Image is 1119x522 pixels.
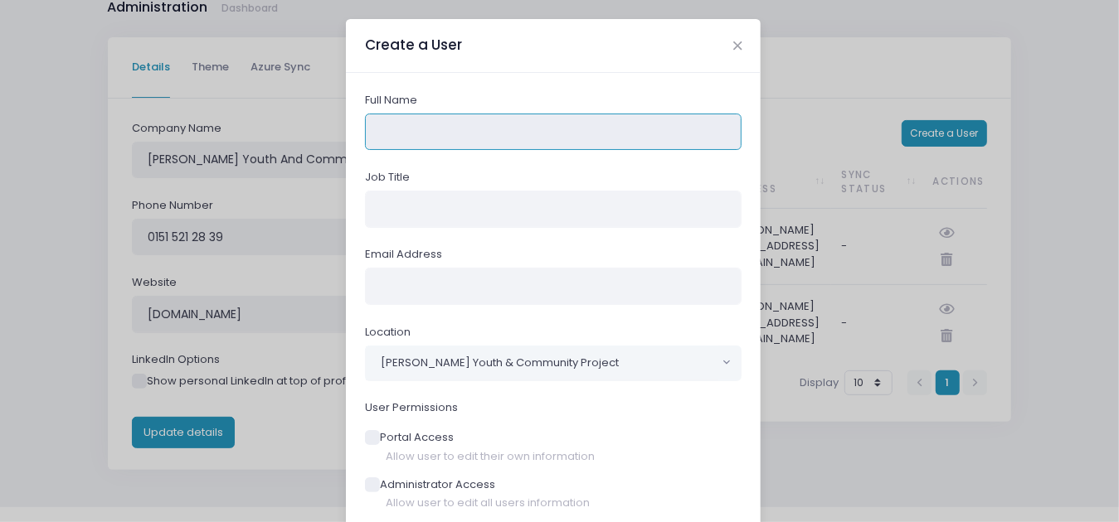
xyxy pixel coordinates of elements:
[386,448,742,465] p: Allow user to edit their own information
[733,41,742,50] button: Close
[365,429,742,446] label: Portal Access
[365,476,742,493] label: Administrator Access
[365,246,442,263] label: Email Address
[365,169,410,186] label: Job Title
[386,495,742,511] p: Allow user to edit all users information
[365,399,742,416] p: User Permissions
[366,346,718,380] span: Walton Youth & Community Project
[365,35,462,56] h5: Create a User
[365,346,742,381] span: Walton Youth & Community Project
[365,324,411,341] label: Location
[365,92,417,109] label: Full Name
